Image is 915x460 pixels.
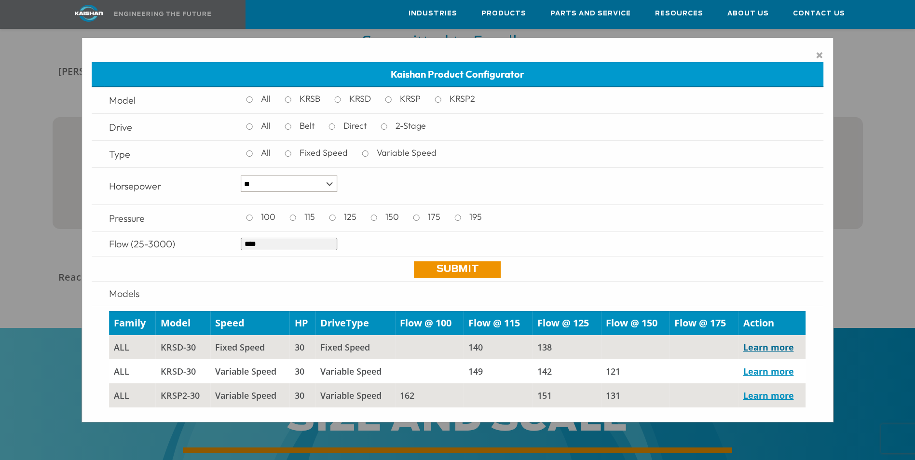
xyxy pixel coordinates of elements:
[109,94,136,106] span: Model
[290,335,316,359] td: 30
[315,359,395,383] td: Variable Speed
[601,311,669,335] td: Flow @ 150
[290,383,316,407] td: 30
[446,92,484,106] label: KRSP2
[109,121,132,133] span: Drive
[727,0,769,27] a: About Us
[109,311,155,335] td: Family
[345,92,380,106] label: KRSD
[550,0,631,27] a: Parts and Service
[109,335,155,359] td: all
[109,238,175,250] span: Flow (25-3000)
[481,8,526,19] span: Products
[395,311,464,335] td: Flow @ 100
[109,287,139,299] span: Models
[601,383,669,407] td: 131
[655,8,703,19] span: Resources
[109,212,145,224] span: Pressure
[816,48,823,62] span: ×
[296,92,329,106] label: KRSB
[109,383,155,407] td: all
[464,311,532,335] td: Flow @ 115
[109,148,130,160] span: Type
[464,335,532,359] td: 140
[109,180,161,192] span: Horsepower
[550,8,631,19] span: Parts and Service
[296,146,356,160] label: Fixed Speed
[533,335,601,359] td: 138
[114,12,211,16] img: Engineering the future
[743,341,794,353] a: Learn more
[414,261,501,278] a: Submit
[257,210,284,224] label: 100
[465,210,491,224] label: 195
[296,119,323,133] label: Belt
[210,311,290,335] td: Speed
[395,383,464,407] td: 162
[290,359,316,383] td: 30
[315,311,395,335] td: DriveType
[743,390,794,401] a: Learn more
[409,8,457,19] span: Industries
[156,311,210,335] td: Model
[340,119,375,133] label: Direct
[53,5,125,22] img: kaishan logo
[391,68,524,80] span: Kaishan Product Configurator
[464,359,532,383] td: 149
[392,119,435,133] label: 2-Stage
[156,383,210,407] td: KRSP2-30
[669,311,738,335] td: Flow @ 175
[409,0,457,27] a: Industries
[738,311,806,335] td: Action
[210,359,290,383] td: Variable Speed
[210,383,290,407] td: Variable Speed
[210,335,290,359] td: Fixed Speed
[533,383,601,407] td: 151
[743,365,794,377] a: Learn more
[655,0,703,27] a: Resources
[257,92,279,106] label: All
[315,383,395,407] td: Variable Speed
[315,335,395,359] td: Fixed Speed
[257,119,279,133] label: All
[156,359,210,383] td: KRSD-30
[156,335,210,359] td: KRSD-30
[533,359,601,383] td: 142
[793,0,845,27] a: Contact Us
[793,8,845,19] span: Contact Us
[382,210,408,224] label: 150
[300,210,324,224] label: 115
[290,311,316,335] td: HP
[340,210,365,224] label: 125
[481,0,526,27] a: Products
[533,311,601,335] td: Flow @ 125
[424,210,449,224] label: 175
[601,359,669,383] td: 121
[257,146,279,160] label: All
[727,8,769,19] span: About Us
[396,92,429,106] label: KRSP
[109,359,155,383] td: all
[373,146,445,160] label: Variable Speed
